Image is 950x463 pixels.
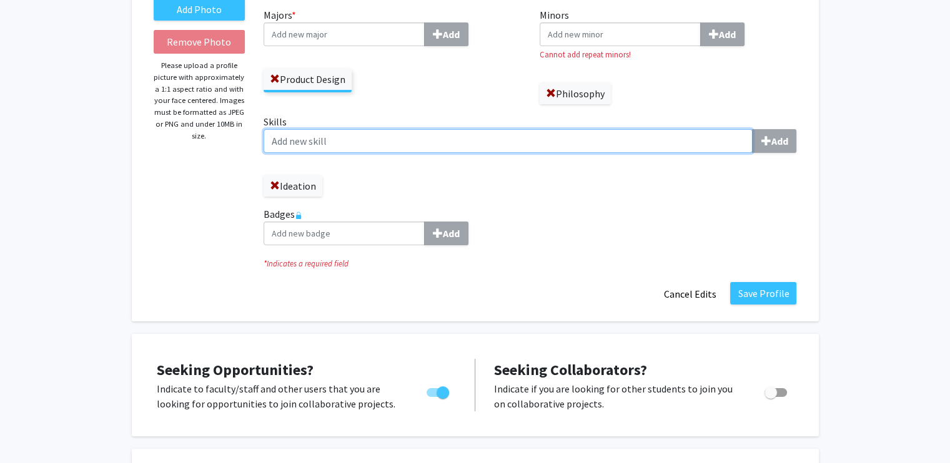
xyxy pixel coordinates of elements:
[540,83,611,104] label: Philosophy
[540,7,797,46] label: Minors
[264,7,521,46] label: Majors
[494,360,647,379] span: Seeking Collaborators?
[264,207,796,245] label: Badges
[424,222,468,245] button: Badges
[157,381,403,411] p: Indicate to faculty/staff and other users that you are looking for opportunities to join collabor...
[9,407,53,454] iframe: Chat
[264,114,796,153] label: Skills
[494,381,741,411] p: Indicate if you are looking for other students to join you on collaborative projects.
[655,282,724,306] button: Cancel Edits
[540,49,797,61] small: Cannot add repeat minors!
[264,222,425,245] input: BadgesAdd
[154,30,245,54] button: Remove Photo
[771,135,788,147] b: Add
[264,129,753,153] input: SkillsAdd
[752,129,796,153] button: Skills
[443,227,460,240] b: Add
[719,28,736,41] b: Add
[264,258,796,270] i: Indicates a required field
[760,381,794,400] div: Toggle
[422,381,456,400] div: Toggle
[154,60,245,142] p: Please upload a profile picture with approximately a 1:1 aspect ratio and with your face centered...
[264,69,352,90] label: Product Design
[157,360,314,379] span: Seeking Opportunities?
[730,282,796,305] button: Save Profile
[540,22,701,46] input: MinorsAdd
[443,28,460,41] b: Add
[264,22,425,46] input: Majors*Add
[264,175,322,197] label: Ideation
[424,22,468,46] button: Majors*
[700,22,745,46] button: Minors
